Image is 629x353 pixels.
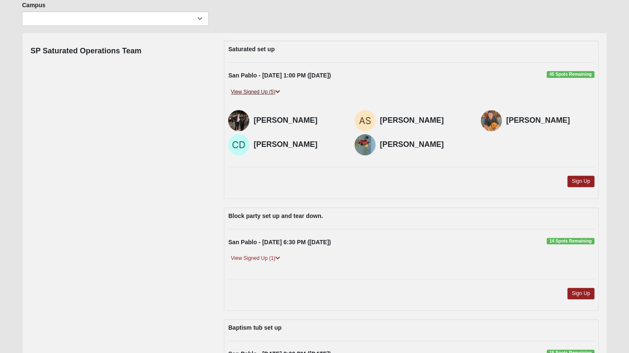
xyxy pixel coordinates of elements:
[380,140,468,149] h4: [PERSON_NAME]
[228,134,249,155] img: Carlton DeVooght
[567,288,594,299] a: Sign Up
[253,140,342,149] h4: [PERSON_NAME]
[228,324,281,331] strong: Baptism tub set up
[228,110,249,131] img: Marshall Schmitz
[253,116,342,125] h4: [PERSON_NAME]
[228,46,275,52] strong: Saturated set up
[481,110,502,131] img: Brandon Edwards
[228,239,331,245] strong: San Pablo - [DATE] 6:30 PM ([DATE])
[547,71,594,78] span: 45 Spots Remaining
[380,116,468,125] h4: [PERSON_NAME]
[354,134,376,155] img: Rodriguez Lovings
[30,47,141,56] h4: SP Saturated Operations Team
[506,116,594,125] h4: [PERSON_NAME]
[354,110,376,131] img: Amy Shearer
[228,212,323,219] strong: Block party set up and tear down.
[228,72,331,79] strong: San Pablo - [DATE] 1:00 PM ([DATE])
[547,238,594,245] span: 14 Spots Remaining
[22,1,45,9] label: Campus
[228,88,282,97] a: View Signed Up (5)
[228,254,282,263] a: View Signed Up (1)
[567,176,594,187] a: Sign Up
